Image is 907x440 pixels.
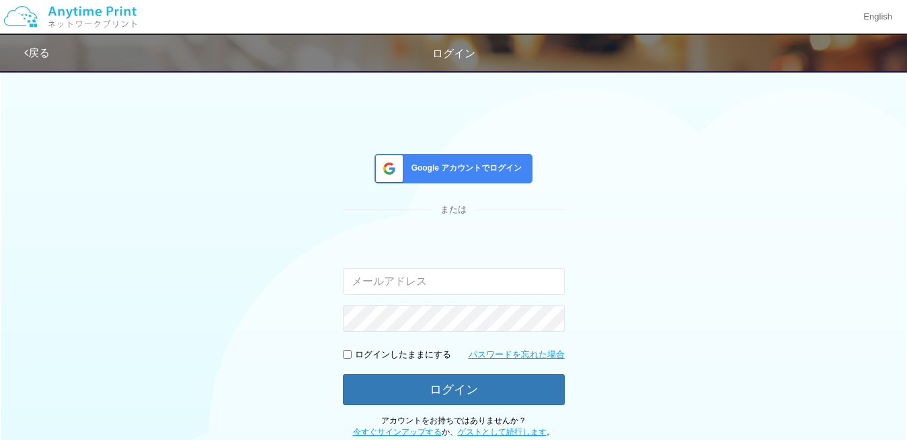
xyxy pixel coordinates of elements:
a: パスワードを忘れた場合 [469,349,565,361]
button: ログイン [343,374,565,405]
a: ゲストとして続行します [458,427,547,437]
span: ログイン [432,48,475,59]
a: 今すぐサインアップする [353,427,442,437]
p: ログインしたままにする [355,349,451,361]
span: Google アカウントでログイン [406,163,522,174]
span: か、 。 [353,427,555,437]
a: 戻る [24,47,50,58]
div: または [343,204,565,216]
p: アカウントをお持ちではありませんか？ [343,415,565,438]
input: メールアドレス [343,268,565,295]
